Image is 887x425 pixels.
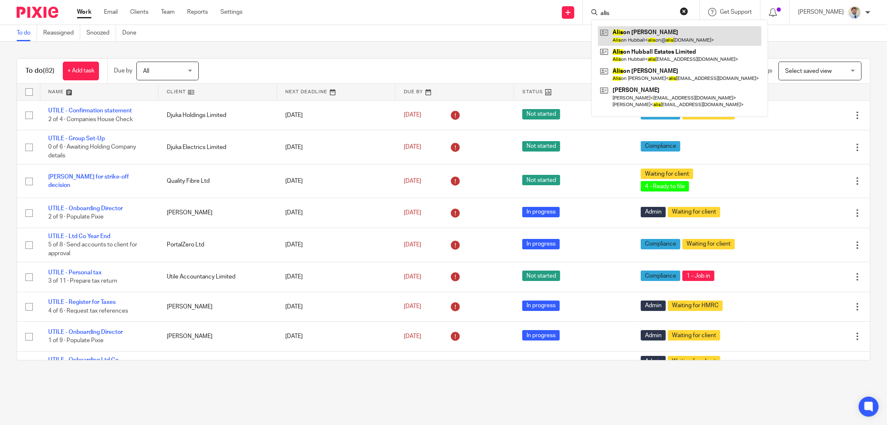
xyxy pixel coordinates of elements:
span: (82) [43,67,54,74]
td: Djuka Holdings Limited [158,100,277,130]
a: Work [77,8,91,16]
span: 2 of 4 · Companies House Check [48,117,133,122]
td: [DATE] [277,100,395,130]
span: Compliance [641,271,680,281]
span: Waiting for HMRC [668,301,723,311]
a: UTILE - Personal tax [48,270,101,276]
span: Admin [641,330,666,340]
td: [DATE] [277,262,395,292]
td: [PERSON_NAME] [158,198,277,228]
a: Snoozed [86,25,116,41]
td: [DATE] [277,164,395,198]
span: 1 of 9 · Populate Pixie [48,338,104,343]
span: Not started [522,109,560,119]
span: Compliance [641,239,680,249]
span: Not started [522,141,560,152]
span: In progress [522,330,560,340]
span: In progress [522,207,560,217]
td: PortalZero Ltd [158,228,277,262]
a: Email [104,8,118,16]
a: UTILE - Register for Taxes [48,299,116,305]
td: [DATE] [277,292,395,321]
td: [DATE] [277,322,395,351]
span: 4 of 6 · Request tax references [48,308,128,314]
p: [PERSON_NAME] [798,8,844,16]
span: All [143,68,149,74]
td: [DATE] [277,228,395,262]
a: Team [161,8,175,16]
span: 3 of 11 · Prepare tax return [48,278,117,284]
span: 2 of 9 · Populate Pixie [48,214,104,220]
span: Waiting for client [668,330,720,340]
span: Get Support [720,9,752,15]
p: Due by [114,67,132,75]
a: Done [122,25,143,41]
span: [DATE] [404,333,421,339]
span: Not started [522,175,560,185]
span: Waiting for client [682,239,735,249]
td: Quality Fibre Ltd [158,164,277,198]
span: Not started [522,271,560,281]
span: [DATE] [404,274,421,280]
span: [DATE] [404,304,421,310]
a: UTILE - Onboarding Ltd Co [48,357,119,363]
td: [PERSON_NAME] [158,292,277,321]
a: UTILE - Onboarding Director [48,206,123,211]
a: + Add task [63,62,99,80]
span: [DATE] [404,242,421,248]
a: To do [17,25,37,41]
a: UTILE - Onboarding Director [48,329,123,335]
span: [DATE] [404,178,421,184]
span: Waiting for client [641,169,693,179]
h1: To do [25,67,54,75]
span: 0 of 6 · Awaiting Holding Company details [48,144,136,159]
span: [DATE] [404,210,421,216]
td: [DATE] [277,351,395,385]
span: In progress [522,239,560,249]
td: AJP Transport Limited [158,351,277,385]
span: [DATE] [404,144,421,150]
span: In progress [522,301,560,311]
a: [PERSON_NAME] for strike-off decision [48,174,129,188]
span: 4 - Ready to file [641,181,689,191]
span: Admin [641,301,666,311]
span: Admin [641,207,666,217]
td: [PERSON_NAME] [158,322,277,351]
span: Waiting for client [668,356,720,366]
img: 1693835698283.jfif [848,6,861,19]
td: Djuka Electrics Limited [158,130,277,164]
span: Admin [641,356,666,366]
img: Pixie [17,7,58,18]
span: Waiting for client [668,207,720,217]
a: Clients [130,8,148,16]
a: UTILE - Ltd Co Year End [48,234,110,239]
a: UTILE - Confirmation statement [48,108,132,114]
button: Clear [680,7,688,15]
td: [DATE] [277,130,395,164]
span: 5 of 8 · Send accounts to client for approval [48,242,137,256]
td: Utile Accountancy Limited [158,262,277,292]
span: Compliance [641,141,680,152]
a: Reassigned [43,25,80,41]
span: [DATE] [404,112,421,118]
a: Settings [220,8,242,16]
a: Reports [187,8,208,16]
input: Search [600,10,675,17]
a: UTILE - Group Set-Up [48,136,105,142]
span: Select saved view [785,68,832,74]
td: [DATE] [277,198,395,228]
span: 1 - Job in [682,271,714,281]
